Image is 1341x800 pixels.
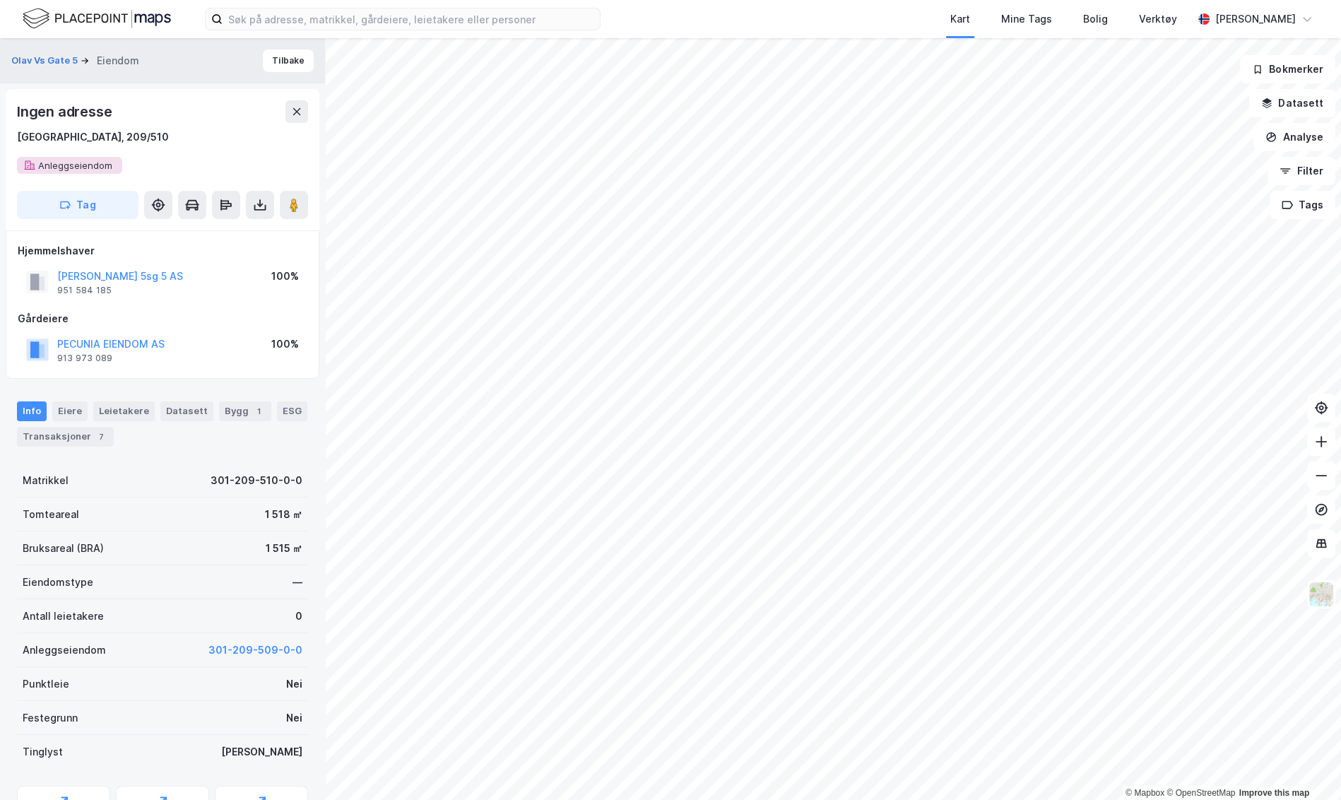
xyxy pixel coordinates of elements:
[1126,788,1164,798] a: Mapbox
[23,608,104,625] div: Antall leietakere
[17,100,114,123] div: Ingen adresse
[219,401,271,421] div: Bygg
[208,642,302,659] button: 301-209-509-0-0
[271,336,299,353] div: 100%
[23,676,69,693] div: Punktleie
[1215,11,1296,28] div: [PERSON_NAME]
[1270,191,1335,219] button: Tags
[23,506,79,523] div: Tomteareal
[18,310,307,327] div: Gårdeiere
[286,710,302,727] div: Nei
[211,472,302,489] div: 301-209-510-0-0
[23,642,106,659] div: Anleggseiendom
[221,743,302,760] div: [PERSON_NAME]
[23,472,69,489] div: Matrikkel
[23,710,78,727] div: Festegrunn
[223,8,600,30] input: Søk på adresse, matrikkel, gårdeiere, leietakere eller personer
[1253,123,1335,151] button: Analyse
[1240,55,1335,83] button: Bokmerker
[52,401,88,421] div: Eiere
[97,52,139,69] div: Eiendom
[11,54,81,68] button: Olav Vs Gate 5
[265,506,302,523] div: 1 518 ㎡
[293,574,302,591] div: —
[1268,157,1335,185] button: Filter
[17,129,169,146] div: [GEOGRAPHIC_DATA], 209/510
[94,430,108,444] div: 7
[266,540,302,557] div: 1 515 ㎡
[23,540,104,557] div: Bruksareal (BRA)
[1239,788,1309,798] a: Improve this map
[93,401,155,421] div: Leietakere
[277,401,307,421] div: ESG
[271,268,299,285] div: 100%
[1270,732,1341,800] iframe: Chat Widget
[17,427,114,447] div: Transaksjoner
[263,49,314,72] button: Tilbake
[1083,11,1108,28] div: Bolig
[23,6,171,31] img: logo.f888ab2527a4732fd821a326f86c7f29.svg
[286,676,302,693] div: Nei
[950,11,970,28] div: Kart
[17,401,47,421] div: Info
[1166,788,1235,798] a: OpenStreetMap
[18,242,307,259] div: Hjemmelshaver
[252,404,266,418] div: 1
[23,743,63,760] div: Tinglyst
[1249,89,1335,117] button: Datasett
[23,574,93,591] div: Eiendomstype
[1001,11,1052,28] div: Mine Tags
[57,285,112,296] div: 951 584 185
[57,353,112,364] div: 913 973 089
[1308,581,1335,608] img: Z
[295,608,302,625] div: 0
[160,401,213,421] div: Datasett
[1139,11,1177,28] div: Verktøy
[17,191,138,219] button: Tag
